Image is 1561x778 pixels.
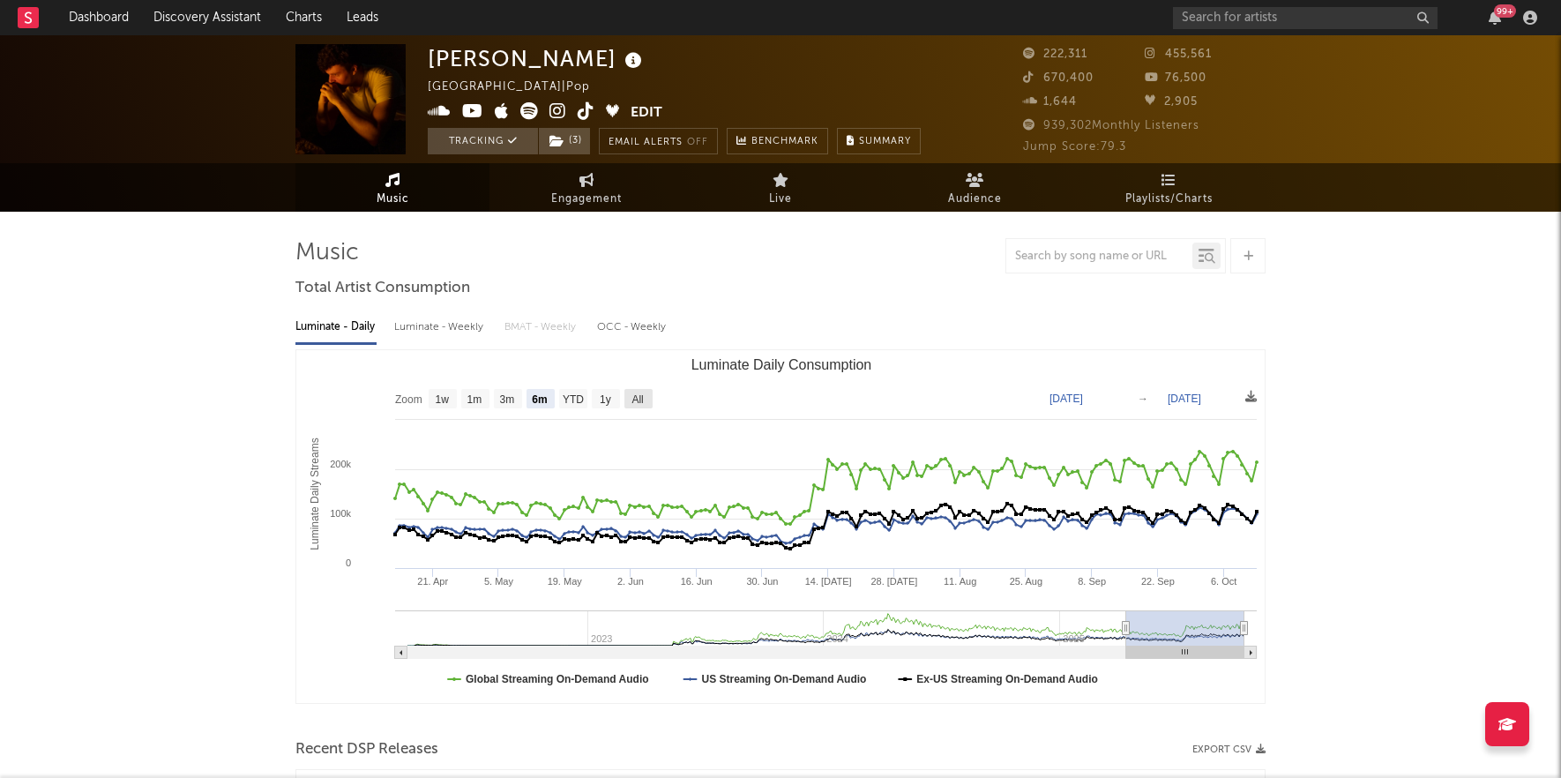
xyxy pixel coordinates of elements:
[417,576,448,587] text: 21. Apr
[428,77,610,98] div: [GEOGRAPHIC_DATA] | Pop
[330,508,351,519] text: 100k
[1168,393,1201,405] text: [DATE]
[1173,7,1438,29] input: Search for artists
[600,393,611,406] text: 1y
[1023,72,1094,84] span: 670,400
[309,438,321,550] text: Luminate Daily Streams
[466,673,649,685] text: Global Streaming On-Demand Audio
[805,576,852,587] text: 14. [DATE]
[548,576,583,587] text: 19. May
[878,163,1072,212] a: Audience
[1023,120,1199,131] span: 939,302 Monthly Listeners
[395,393,422,406] text: Zoom
[837,128,921,154] button: Summary
[746,576,778,587] text: 30. Jun
[1006,250,1192,264] input: Search by song name or URL
[330,459,351,469] text: 200k
[1138,393,1148,405] text: →
[687,138,708,147] em: Off
[1010,576,1042,587] text: 25. Aug
[1494,4,1516,18] div: 99 +
[428,128,538,154] button: Tracking
[599,128,718,154] button: Email AlertsOff
[428,44,646,73] div: [PERSON_NAME]
[681,576,713,587] text: 16. Jun
[1145,96,1198,108] span: 2,905
[1023,141,1126,153] span: Jump Score: 79.3
[859,137,911,146] span: Summary
[944,576,976,587] text: 11. Aug
[1141,576,1175,587] text: 22. Sep
[295,739,438,760] span: Recent DSP Releases
[500,393,515,406] text: 3m
[539,128,590,154] button: (3)
[484,576,514,587] text: 5. May
[617,576,644,587] text: 2. Jun
[563,393,584,406] text: YTD
[489,163,683,212] a: Engagement
[1125,189,1213,210] span: Playlists/Charts
[948,189,1002,210] span: Audience
[467,393,482,406] text: 1m
[295,312,377,342] div: Luminate - Daily
[1078,576,1106,587] text: 8. Sep
[631,102,662,124] button: Edit
[916,673,1098,685] text: Ex-US Streaming On-Demand Audio
[532,393,547,406] text: 6m
[769,189,792,210] span: Live
[727,128,828,154] a: Benchmark
[1049,393,1083,405] text: [DATE]
[1145,49,1212,60] span: 455,561
[1192,744,1266,755] button: Export CSV
[394,312,487,342] div: Luminate - Weekly
[1211,576,1236,587] text: 6. Oct
[1145,72,1206,84] span: 76,500
[870,576,917,587] text: 28. [DATE]
[683,163,878,212] a: Live
[1023,96,1077,108] span: 1,644
[295,163,489,212] a: Music
[1489,11,1501,25] button: 99+
[701,673,866,685] text: US Streaming On-Demand Audio
[751,131,818,153] span: Benchmark
[1072,163,1266,212] a: Playlists/Charts
[1023,49,1087,60] span: 222,311
[436,393,450,406] text: 1w
[296,350,1266,703] svg: Luminate Daily Consumption
[597,312,668,342] div: OCC - Weekly
[631,393,643,406] text: All
[346,557,351,568] text: 0
[691,357,872,372] text: Luminate Daily Consumption
[295,278,470,299] span: Total Artist Consumption
[377,189,409,210] span: Music
[551,189,622,210] span: Engagement
[538,128,591,154] span: ( 3 )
